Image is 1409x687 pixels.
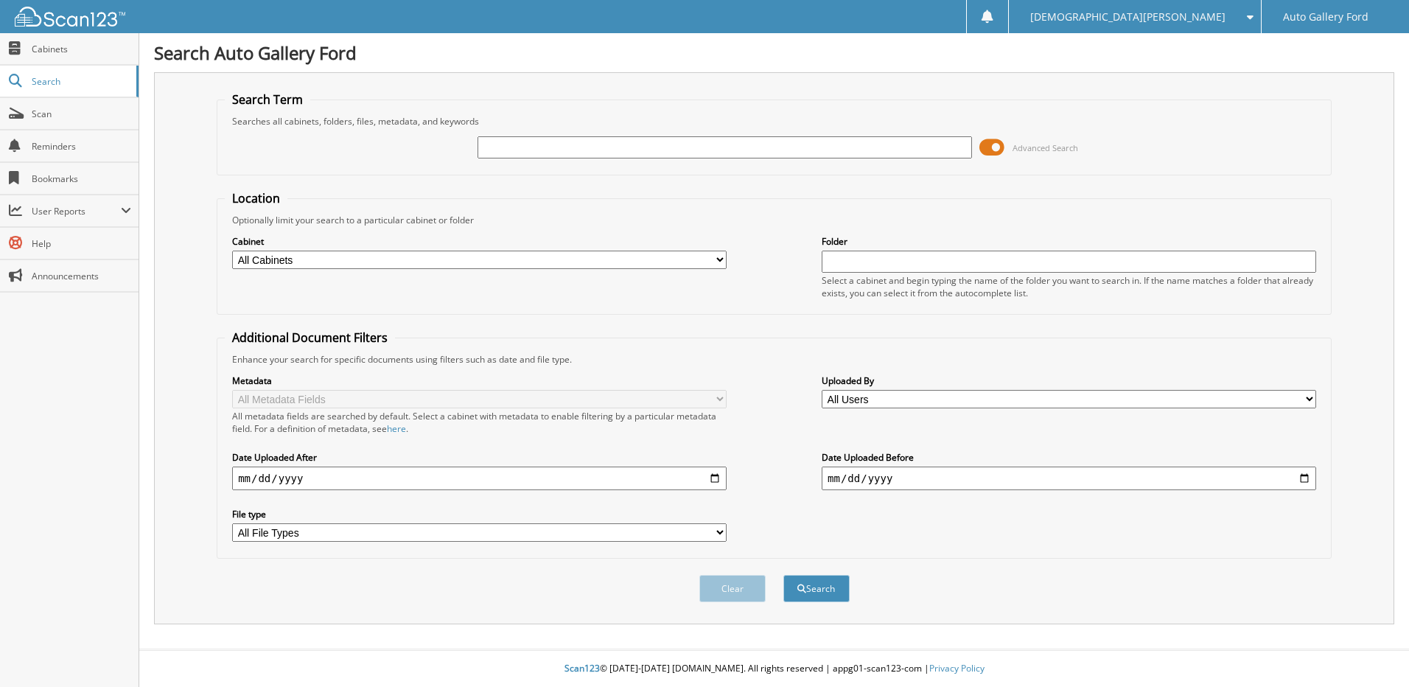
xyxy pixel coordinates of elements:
[32,237,131,250] span: Help
[232,410,727,435] div: All metadata fields are searched by default. Select a cabinet with metadata to enable filtering b...
[822,451,1316,464] label: Date Uploaded Before
[1283,13,1368,21] span: Auto Gallery Ford
[232,374,727,387] label: Metadata
[225,190,287,206] legend: Location
[822,274,1316,299] div: Select a cabinet and begin typing the name of the folder you want to search in. If the name match...
[232,451,727,464] label: Date Uploaded After
[139,651,1409,687] div: © [DATE]-[DATE] [DOMAIN_NAME]. All rights reserved | appg01-scan123-com |
[15,7,125,27] img: scan123-logo-white.svg
[564,662,600,674] span: Scan123
[783,575,850,602] button: Search
[1030,13,1226,21] span: [DEMOGRAPHIC_DATA][PERSON_NAME]
[32,205,121,217] span: User Reports
[822,235,1316,248] label: Folder
[32,140,131,153] span: Reminders
[822,467,1316,490] input: end
[387,422,406,435] a: here
[32,108,131,120] span: Scan
[1013,142,1078,153] span: Advanced Search
[225,353,1324,366] div: Enhance your search for specific documents using filters such as date and file type.
[225,329,395,346] legend: Additional Document Filters
[225,115,1324,128] div: Searches all cabinets, folders, files, metadata, and keywords
[32,43,131,55] span: Cabinets
[225,214,1324,226] div: Optionally limit your search to a particular cabinet or folder
[822,374,1316,387] label: Uploaded By
[699,575,766,602] button: Clear
[154,41,1394,65] h1: Search Auto Gallery Ford
[929,662,985,674] a: Privacy Policy
[232,467,727,490] input: start
[225,91,310,108] legend: Search Term
[232,235,727,248] label: Cabinet
[32,172,131,185] span: Bookmarks
[32,270,131,282] span: Announcements
[32,75,129,88] span: Search
[232,508,727,520] label: File type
